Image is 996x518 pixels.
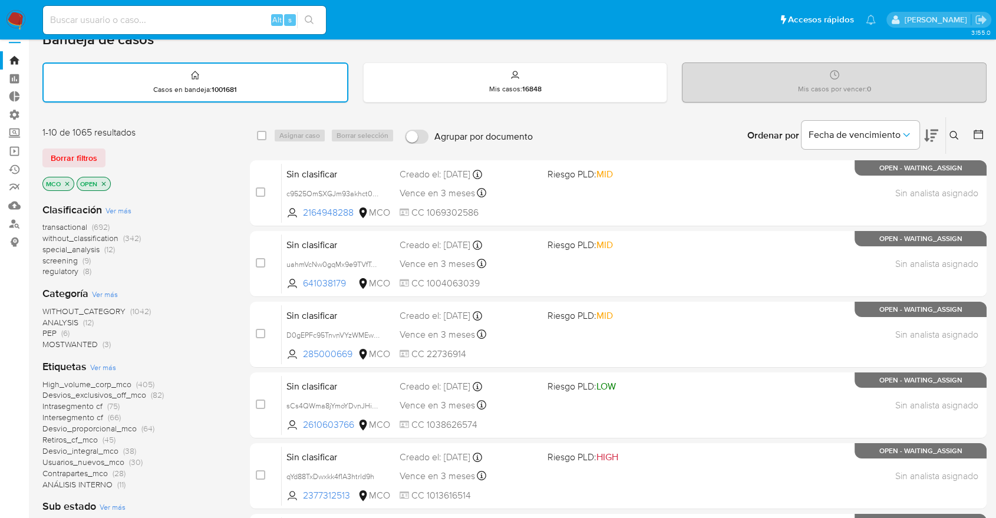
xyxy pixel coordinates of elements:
button: search-icon [297,12,321,28]
span: 3.155.0 [971,28,990,37]
input: Buscar usuario o caso... [43,12,326,28]
p: juan.tosini@mercadolibre.com [904,14,971,25]
a: Notificaciones [866,15,876,25]
span: Accesos rápidos [788,14,854,26]
a: Salir [975,14,987,26]
span: Alt [272,14,282,25]
span: s [288,14,292,25]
